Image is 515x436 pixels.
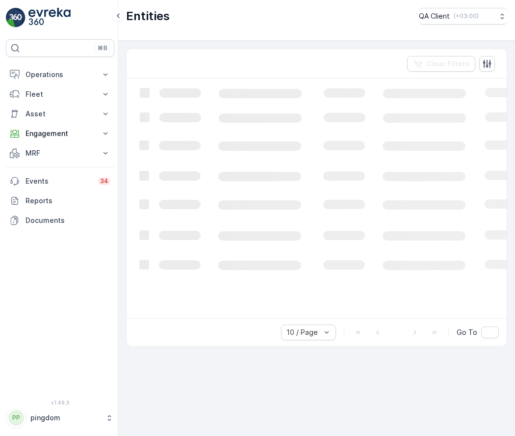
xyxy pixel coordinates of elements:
span: v 1.49.3 [6,400,114,406]
p: Fleet [26,89,95,99]
img: logo_light-DOdMpM7g.png [28,8,71,27]
p: ⌘B [98,44,107,52]
p: Documents [26,216,110,225]
button: PPpingdom [6,408,114,428]
img: logo [6,8,26,27]
button: Asset [6,104,114,124]
p: Events [26,176,92,186]
div: PP [8,410,24,426]
p: QA Client [419,11,450,21]
p: Clear Filters [427,59,469,69]
p: Entities [126,8,170,24]
p: MRF [26,148,95,158]
p: Reports [26,196,110,206]
p: Asset [26,109,95,119]
a: Reports [6,191,114,211]
p: Engagement [26,129,95,138]
button: Engagement [6,124,114,143]
a: Events34 [6,171,114,191]
button: Clear Filters [407,56,475,72]
button: MRF [6,143,114,163]
p: Operations [26,70,95,80]
p: pingdom [30,413,101,423]
a: Documents [6,211,114,230]
button: QA Client(+03:00) [419,8,507,25]
p: ( +03:00 ) [454,12,479,20]
button: Fleet [6,84,114,104]
p: 34 [100,177,108,185]
span: Go To [457,327,477,337]
button: Operations [6,65,114,84]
